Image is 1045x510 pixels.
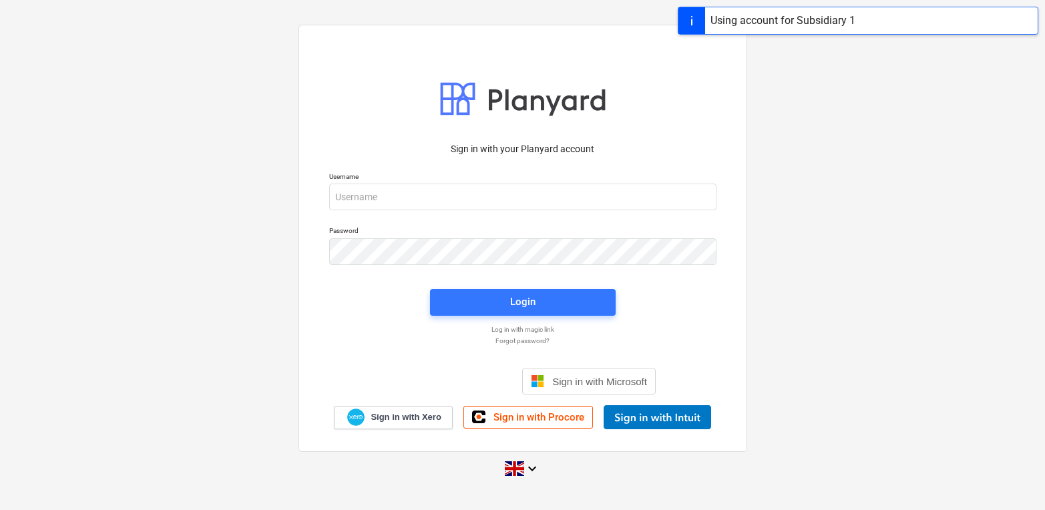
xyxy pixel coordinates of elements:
img: Xero logo [347,409,365,427]
a: Log in with magic link [323,325,723,334]
iframe: Sign in with Google Button [383,366,518,396]
input: Username [329,184,716,210]
span: Sign in with Procore [493,411,584,423]
p: Username [329,172,716,184]
p: Sign in with your Planyard account [329,142,716,156]
div: Using account for Subsidiary 1 [710,13,855,29]
img: Microsoft logo [531,374,544,388]
a: Forgot password? [323,336,723,345]
div: Login [510,293,536,310]
button: Login [430,289,616,316]
p: Password [329,226,716,238]
i: keyboard_arrow_down [524,461,540,477]
a: Sign in with Xero [334,406,453,429]
span: Sign in with Xero [371,411,441,423]
a: Sign in with Procore [463,406,593,429]
span: Sign in with Microsoft [552,376,647,387]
